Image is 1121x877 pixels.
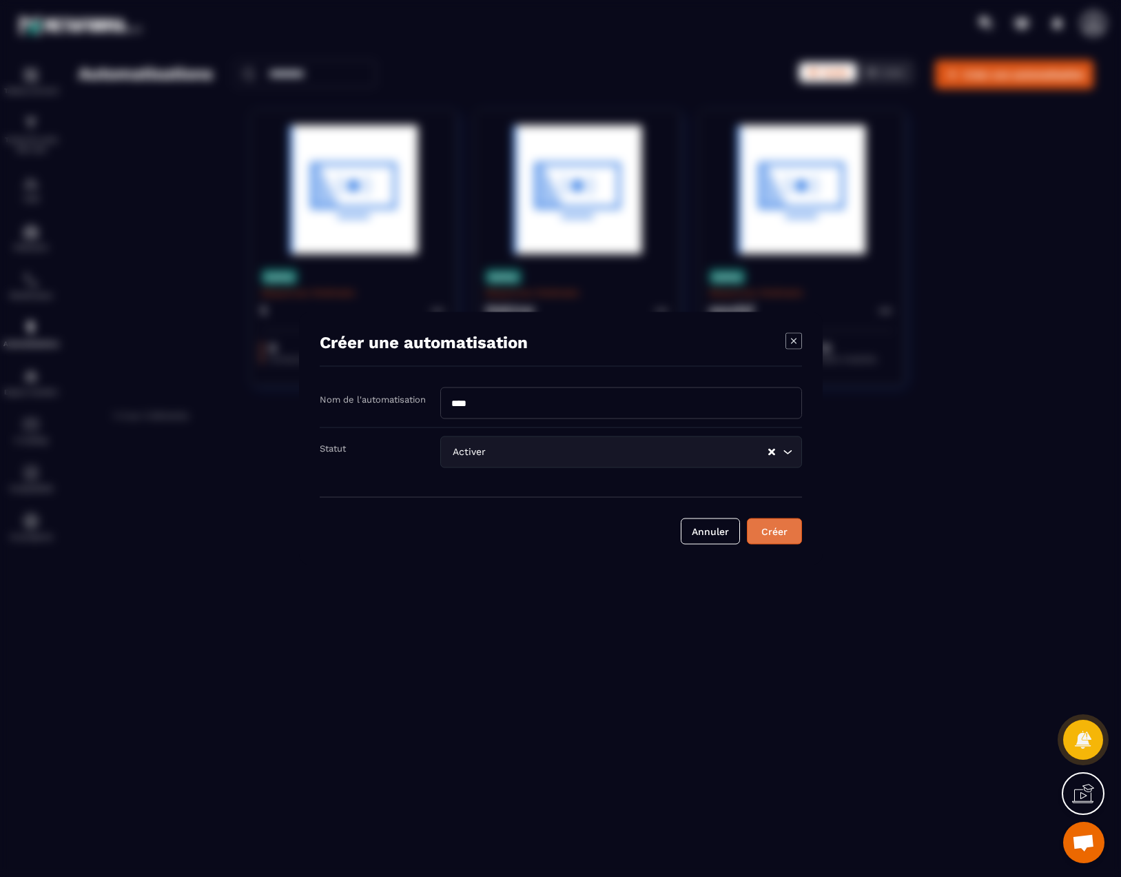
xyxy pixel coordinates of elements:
button: Créer [747,518,802,545]
div: Search for option [440,436,802,468]
a: Mở cuộc trò chuyện [1063,822,1104,863]
h4: Créer une automatisation [320,333,528,352]
input: Search for option [488,445,767,460]
span: Activer [449,445,488,460]
label: Nom de l'automatisation [320,394,426,405]
button: Clear Selected [768,447,775,457]
label: Statut [320,443,346,454]
button: Annuler [681,518,740,545]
